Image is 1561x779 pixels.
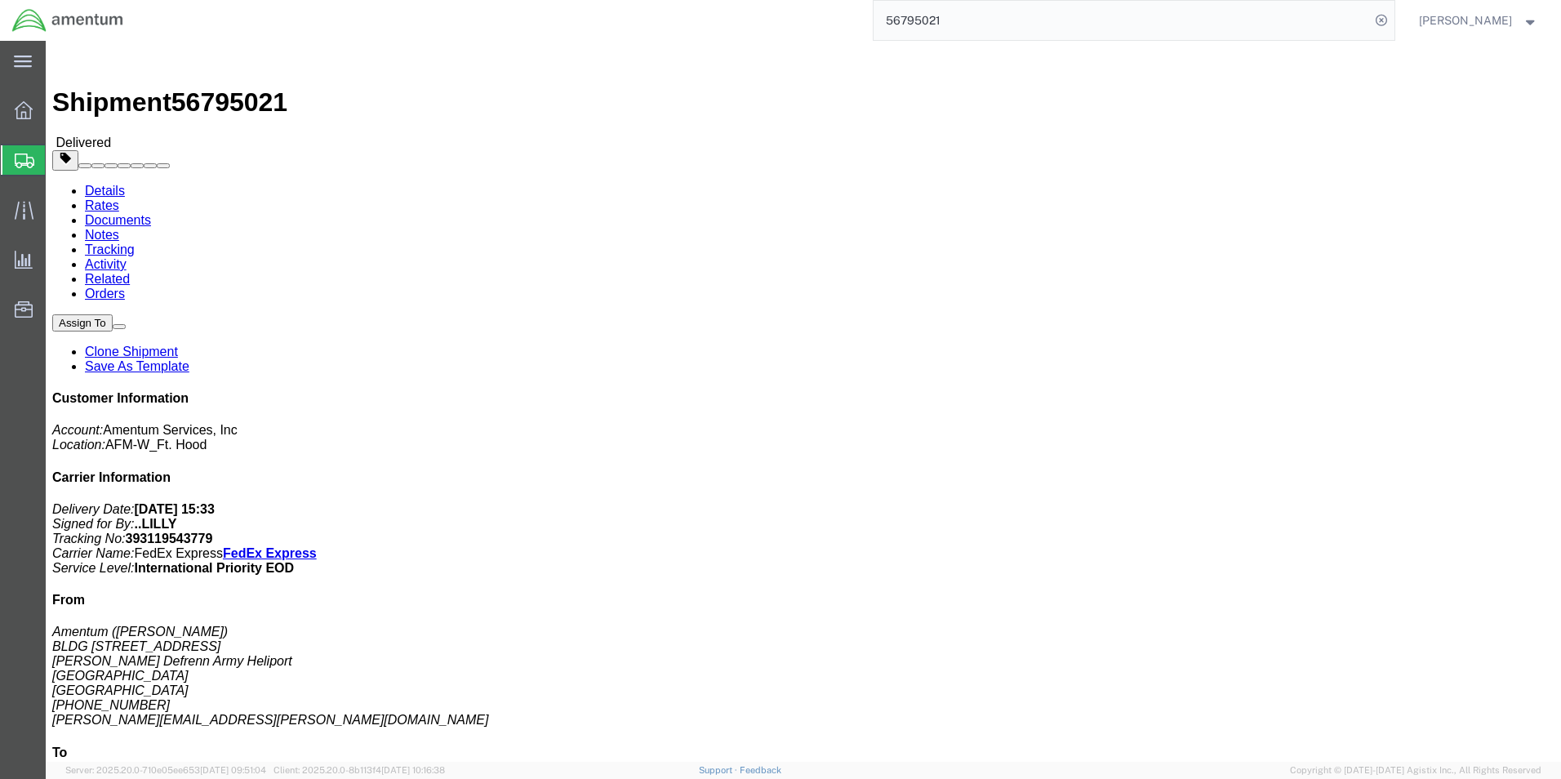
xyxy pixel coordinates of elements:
[1290,763,1541,777] span: Copyright © [DATE]-[DATE] Agistix Inc., All Rights Reserved
[1418,11,1539,30] button: [PERSON_NAME]
[46,41,1561,762] iframe: FS Legacy Container
[381,765,445,775] span: [DATE] 10:16:38
[874,1,1370,40] input: Search for shipment number, reference number
[65,765,266,775] span: Server: 2025.20.0-710e05ee653
[274,765,445,775] span: Client: 2025.20.0-8b113f4
[1419,11,1512,29] span: Claudia Fernandez
[11,8,124,33] img: logo
[699,765,740,775] a: Support
[200,765,266,775] span: [DATE] 09:51:04
[740,765,781,775] a: Feedback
